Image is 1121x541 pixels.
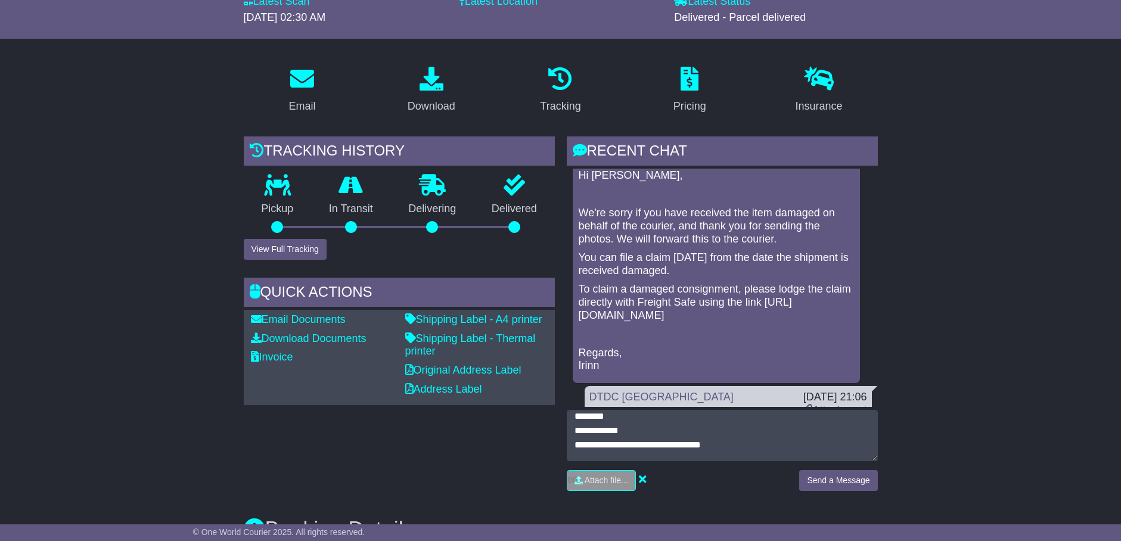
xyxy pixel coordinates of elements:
[400,63,463,119] a: Download
[579,169,854,182] p: Hi [PERSON_NAME],
[579,283,854,322] p: To claim a damaged consignment, please lodge the claim directly with Freight Safe using the link ...
[288,98,315,114] div: Email
[803,391,867,404] div: [DATE] 21:06
[251,332,367,344] a: Download Documents
[579,251,854,277] p: You can file a claim [DATE] from the date the shipment is received damaged.
[405,383,482,395] a: Address Label
[799,470,877,491] button: Send a Message
[803,404,867,416] a: Attachment
[673,98,706,114] div: Pricing
[589,391,734,403] a: DTDC [GEOGRAPHIC_DATA]
[251,313,346,325] a: Email Documents
[405,332,536,357] a: Shipping Label - Thermal printer
[532,63,588,119] a: Tracking
[405,313,542,325] a: Shipping Label - A4 printer
[408,98,455,114] div: Download
[796,98,843,114] div: Insurance
[579,347,854,372] p: Regards, Irinn
[579,207,854,245] p: We're sorry if you have received the item damaged on behalf of the courier, and thank you for sen...
[405,364,521,376] a: Original Address Label
[244,136,555,169] div: Tracking history
[788,63,850,119] a: Insurance
[474,203,555,216] p: Delivered
[674,11,806,23] span: Delivered - Parcel delivered
[193,527,365,537] span: © One World Courier 2025. All rights reserved.
[540,98,580,114] div: Tracking
[244,203,312,216] p: Pickup
[251,351,293,363] a: Invoice
[281,63,323,119] a: Email
[244,278,555,310] div: Quick Actions
[311,203,391,216] p: In Transit
[244,239,327,260] button: View Full Tracking
[666,63,714,119] a: Pricing
[244,11,326,23] span: [DATE] 02:30 AM
[391,203,474,216] p: Delivering
[567,136,878,169] div: RECENT CHAT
